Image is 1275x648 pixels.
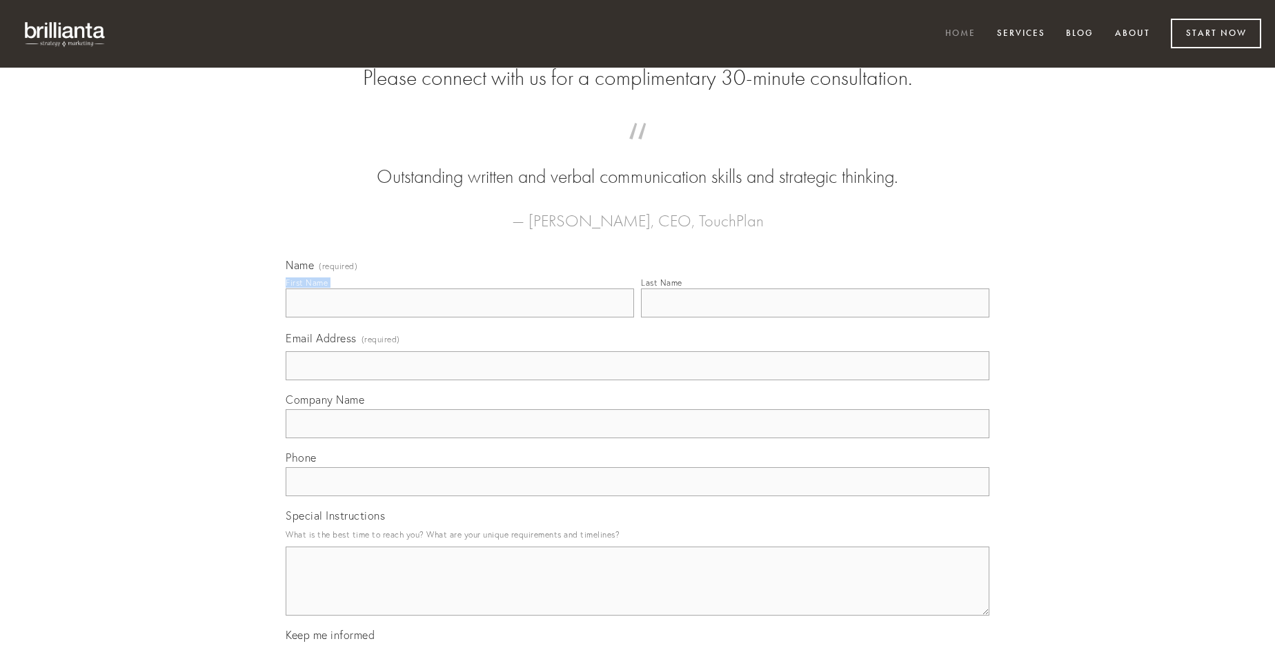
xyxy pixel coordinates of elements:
[286,331,357,345] span: Email Address
[286,525,989,544] p: What is the best time to reach you? What are your unique requirements and timelines?
[936,23,985,46] a: Home
[286,393,364,406] span: Company Name
[14,14,117,54] img: brillianta - research, strategy, marketing
[988,23,1054,46] a: Services
[308,137,967,164] span: “
[308,137,967,190] blockquote: Outstanding written and verbal communication skills and strategic thinking.
[1106,23,1159,46] a: About
[286,277,328,288] div: First Name
[1057,23,1103,46] a: Blog
[362,330,400,348] span: (required)
[1171,19,1261,48] a: Start Now
[286,65,989,91] h2: Please connect with us for a complimentary 30-minute consultation.
[286,451,317,464] span: Phone
[319,262,357,271] span: (required)
[286,509,385,522] span: Special Instructions
[308,190,967,235] figcaption: — [PERSON_NAME], CEO, TouchPlan
[286,628,375,642] span: Keep me informed
[286,258,314,272] span: Name
[641,277,682,288] div: Last Name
